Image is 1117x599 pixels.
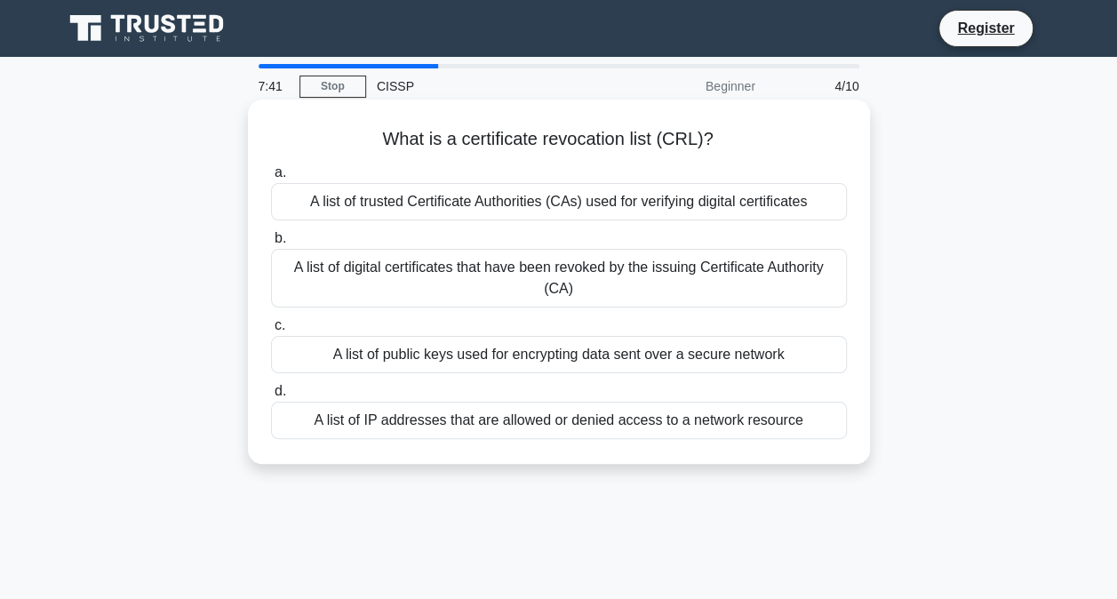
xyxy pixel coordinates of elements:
[248,68,299,104] div: 7:41
[366,68,610,104] div: CISSP
[271,183,847,220] div: A list of trusted Certificate Authorities (CAs) used for verifying digital certificates
[275,164,286,180] span: a.
[271,336,847,373] div: A list of public keys used for encrypting data sent over a secure network
[271,249,847,307] div: A list of digital certificates that have been revoked by the issuing Certificate Authority (CA)
[275,230,286,245] span: b.
[271,402,847,439] div: A list of IP addresses that are allowed or denied access to a network resource
[946,17,1025,39] a: Register
[275,317,285,332] span: c.
[299,76,366,98] a: Stop
[610,68,766,104] div: Beginner
[766,68,870,104] div: 4/10
[275,383,286,398] span: d.
[269,128,849,151] h5: What is a certificate revocation list (CRL)?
